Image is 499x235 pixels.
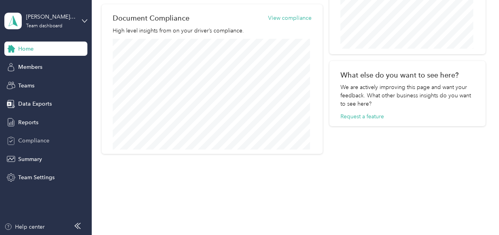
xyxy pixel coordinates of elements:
span: Summary [18,155,42,163]
span: Home [18,45,34,53]
iframe: Everlance-gr Chat Button Frame [455,191,499,235]
span: Reports [18,118,38,127]
span: Team Settings [18,173,55,182]
div: What else do you want to see here? [340,71,474,79]
span: Teams [18,81,34,90]
button: Help center [4,223,45,231]
h2: Document Compliance [113,14,189,22]
button: View compliance [268,14,312,22]
button: Request a feature [340,112,384,121]
span: Compliance [18,136,49,145]
p: High level insights from on your driver’s compliance. [113,27,312,35]
span: Data Exports [18,100,52,108]
div: Team dashboard [26,24,62,28]
span: Members [18,63,42,71]
div: [PERSON_NAME] team [26,13,76,21]
div: We are actively improving this page and want your feedback. What other business insights do you w... [340,83,474,108]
